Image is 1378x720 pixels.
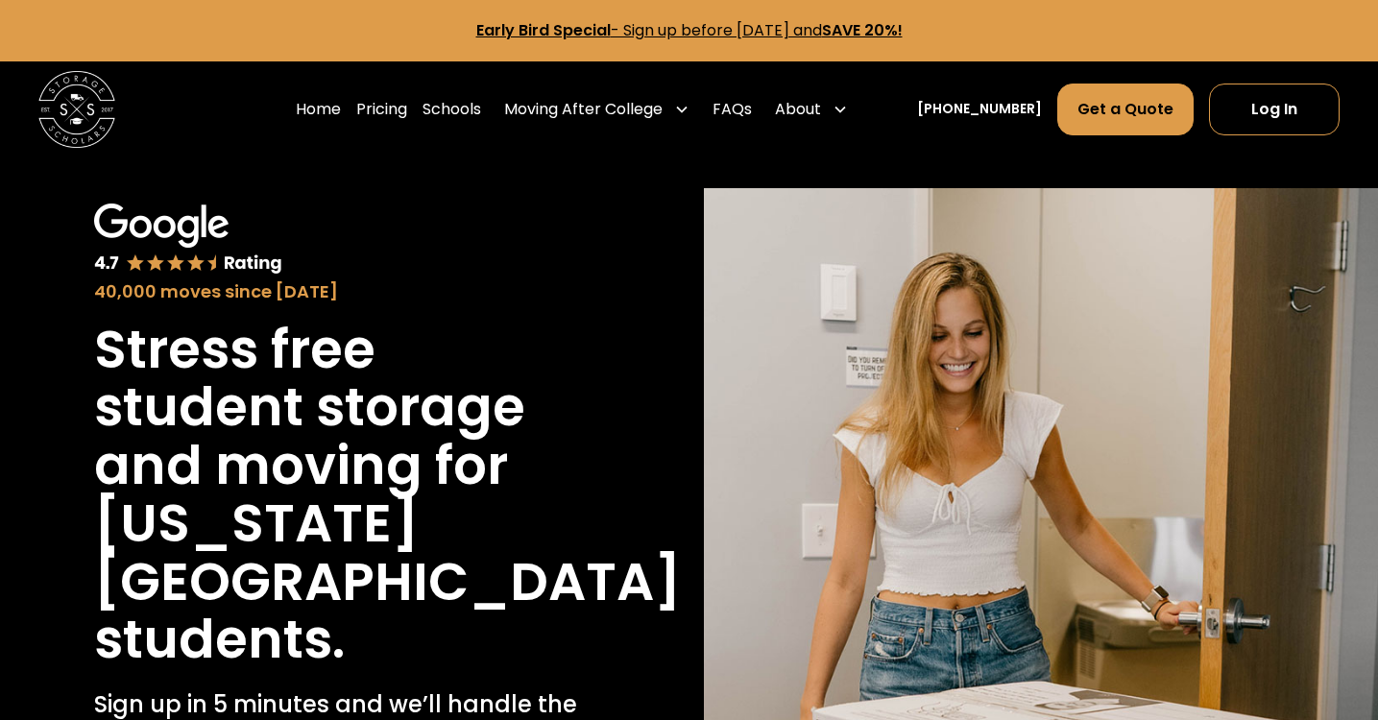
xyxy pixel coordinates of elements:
div: 40,000 moves since [DATE] [94,279,579,305]
a: FAQs [713,83,752,136]
a: Log In [1209,84,1340,135]
strong: Early Bird Special [476,19,611,41]
a: Early Bird Special- Sign up before [DATE] andSAVE 20%! [476,19,903,41]
a: Schools [423,83,481,136]
a: Get a Quote [1057,84,1194,135]
h1: students. [94,611,345,668]
div: Moving After College [504,98,663,121]
strong: SAVE 20%! [822,19,903,41]
a: [PHONE_NUMBER] [917,99,1042,119]
div: About [775,98,821,121]
a: home [38,71,115,148]
img: Storage Scholars main logo [38,71,115,148]
h1: Stress free student storage and moving for [94,321,579,494]
a: Pricing [356,83,407,136]
div: About [767,83,856,136]
h1: [US_STATE][GEOGRAPHIC_DATA] [94,494,681,611]
img: Google 4.7 star rating [94,204,282,276]
a: Home [296,83,341,136]
div: Moving After College [496,83,697,136]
